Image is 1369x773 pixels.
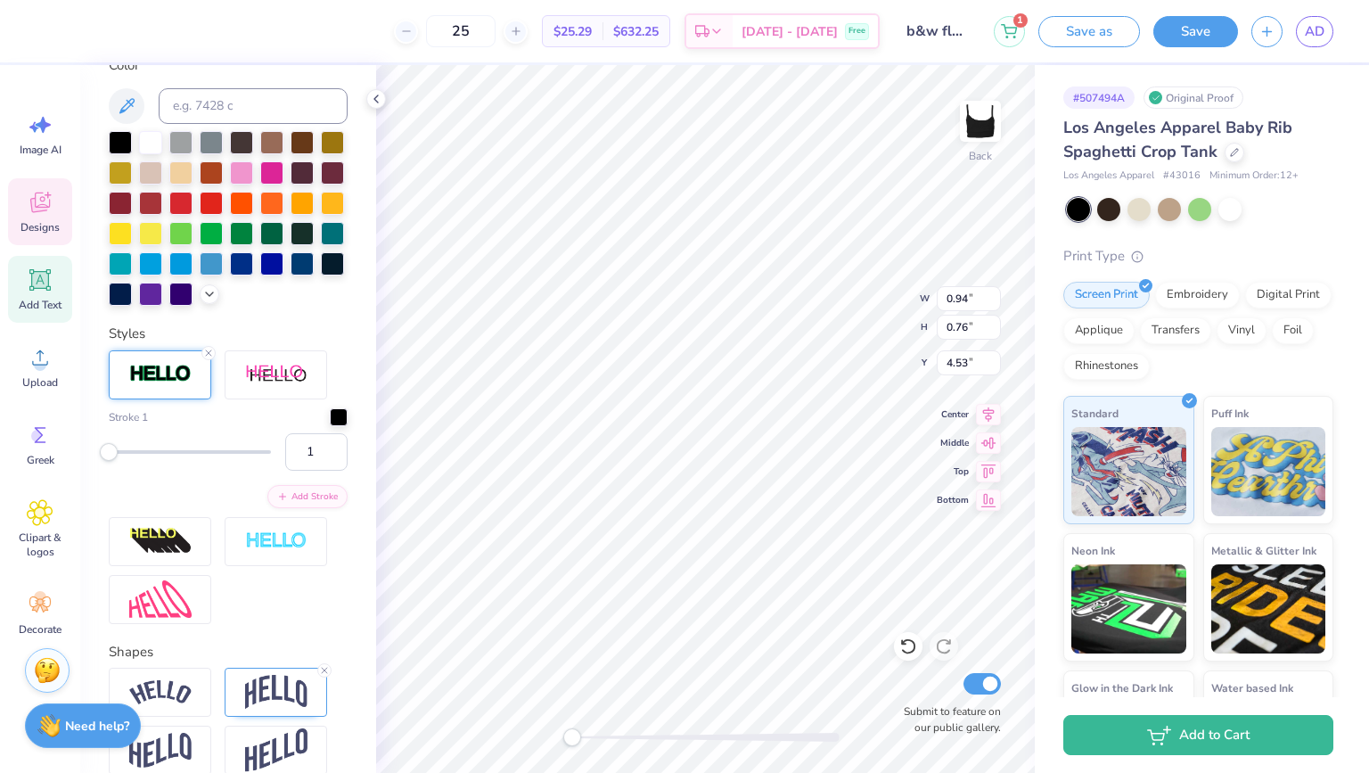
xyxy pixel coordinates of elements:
img: Shadow [245,364,307,386]
span: Minimum Order: 12 + [1209,169,1299,184]
span: Decorate [19,622,61,637]
span: $25.29 [553,22,592,41]
div: # 507494A [1063,86,1135,109]
div: Foil [1272,317,1314,344]
span: Bottom [937,493,969,507]
img: Metallic & Glitter Ink [1211,564,1326,654]
span: Standard [1071,404,1119,423]
span: Greek [27,453,54,467]
div: Print Type [1063,246,1333,267]
span: Los Angeles Apparel [1063,169,1154,184]
span: Los Angeles Apparel Baby Rib Spaghetti Crop Tank [1063,117,1292,162]
div: Accessibility label [563,728,581,746]
span: Center [937,407,969,422]
span: Free [848,25,865,37]
span: Water based Ink [1211,678,1293,697]
img: Standard [1071,427,1186,516]
input: Untitled Design [893,13,980,49]
div: Rhinestones [1063,353,1150,380]
span: Metallic & Glitter Ink [1211,541,1316,560]
span: Add Text [19,298,61,312]
button: Save as [1038,16,1140,47]
span: $632.25 [613,22,659,41]
span: Puff Ink [1211,404,1249,423]
span: Clipart & logos [11,530,70,559]
img: Neon Ink [1071,564,1186,654]
span: # 43016 [1163,169,1201,184]
span: [DATE] - [DATE] [742,22,838,41]
button: Add Stroke [267,485,348,508]
span: Neon Ink [1071,541,1115,560]
div: Back [969,148,992,164]
button: Add to Cart [1063,715,1333,755]
label: Submit to feature on our public gallery. [894,703,1001,736]
div: Original Proof [1144,86,1243,109]
img: Arc [129,680,192,704]
div: Vinyl [1217,317,1267,344]
input: e.g. 7428 c [159,88,348,124]
img: Arch [245,675,307,709]
img: Negative Space [245,531,307,552]
span: Image AI [20,143,61,157]
label: Color [109,55,348,76]
span: Glow in the Dark Ink [1071,678,1173,697]
img: Stroke [129,364,192,384]
div: Transfers [1140,317,1211,344]
span: Top [937,465,969,479]
img: Puff Ink [1211,427,1326,516]
div: Digital Print [1245,282,1332,308]
div: Embroidery [1155,282,1240,308]
span: Designs [20,220,60,234]
a: AD [1296,16,1333,47]
div: Screen Print [1063,282,1150,308]
label: Shapes [109,642,153,662]
span: 1 [1013,13,1028,28]
img: Free Distort [129,580,192,619]
strong: Need help? [65,718,129,735]
span: Upload [22,375,58,390]
img: Back [963,103,998,139]
input: – – [426,15,496,47]
img: Rise [245,728,307,772]
span: AD [1305,21,1324,42]
img: Flag [129,733,192,768]
label: Stroke 1 [109,409,148,425]
button: Save [1153,16,1238,47]
button: 1 [994,16,1025,47]
img: 3D Illusion [129,527,192,555]
div: Accessibility label [100,443,118,461]
span: Middle [937,436,969,450]
div: Applique [1063,317,1135,344]
label: Styles [109,324,145,344]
